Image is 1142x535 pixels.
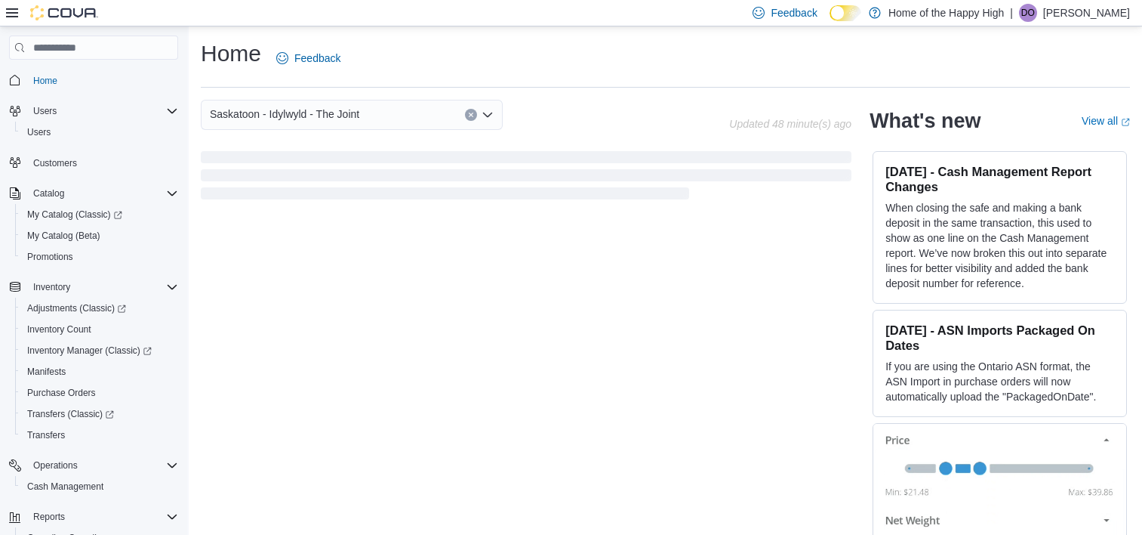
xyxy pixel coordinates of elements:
[1021,4,1035,22] span: DO
[21,342,158,360] a: Inventory Manager (Classic)
[21,405,178,423] span: Transfers (Classic)
[27,429,65,441] span: Transfers
[27,302,126,314] span: Adjustments (Classic)
[21,227,178,245] span: My Catalog (Beta)
[21,320,178,339] span: Inventory Count
[15,122,184,143] button: Users
[1082,115,1130,127] a: View allExternal link
[888,4,1004,22] p: Home of the Happy High
[27,230,100,242] span: My Catalog (Beta)
[15,361,184,382] button: Manifests
[465,109,477,121] button: Clear input
[294,51,340,66] span: Feedback
[210,105,359,123] span: Saskatoon - Idylwyld - The Joint
[21,248,178,266] span: Promotions
[15,225,184,246] button: My Catalog (Beta)
[27,278,178,296] span: Inventory
[27,481,103,493] span: Cash Management
[771,5,817,20] span: Feedback
[27,345,152,357] span: Inventory Manager (Classic)
[21,123,57,141] a: Users
[21,384,102,402] a: Purchase Orders
[27,323,91,336] span: Inventory Count
[21,426,71,444] a: Transfers
[1010,4,1013,22] p: |
[21,405,120,423] a: Transfers (Classic)
[1019,4,1037,22] div: Danielle Otte
[3,101,184,122] button: Users
[482,109,494,121] button: Open list of options
[21,342,178,360] span: Inventory Manager (Classic)
[729,118,851,130] p: Updated 48 minute(s) ago
[1121,118,1130,127] svg: External link
[201,39,261,69] h1: Home
[15,404,184,425] a: Transfers (Classic)
[21,299,132,317] a: Adjustments (Classic)
[3,455,184,476] button: Operations
[27,72,63,90] a: Home
[27,456,178,475] span: Operations
[27,508,71,526] button: Reports
[15,246,184,267] button: Promotions
[27,387,96,399] span: Purchase Orders
[27,408,114,420] span: Transfers (Classic)
[885,359,1114,404] p: If you are using the Ontario ASN format, the ASN Import in purchase orders will now automatically...
[27,278,76,296] button: Inventory
[21,478,178,496] span: Cash Management
[21,363,178,381] span: Manifests
[885,200,1114,291] p: When closing the safe and making a bank deposit in the same transaction, this used to show as one...
[27,184,178,203] span: Catalog
[15,340,184,361] a: Inventory Manager (Classic)
[27,508,178,526] span: Reports
[27,209,122,221] span: My Catalog (Classic)
[27,153,178,172] span: Customers
[885,323,1114,353] h3: [DATE] - ASN Imports Packaged On Dates
[27,251,73,263] span: Promotions
[15,204,184,225] a: My Catalog (Classic)
[33,105,57,117] span: Users
[27,456,84,475] button: Operations
[3,183,184,204] button: Catalog
[15,298,184,319] a: Adjustments (Classic)
[27,184,70,203] button: Catalog
[27,154,83,172] a: Customers
[27,102,63,120] button: Users
[33,459,78,472] span: Operations
[15,319,184,340] button: Inventory Count
[21,478,109,496] a: Cash Management
[33,75,57,87] span: Home
[21,248,79,266] a: Promotions
[21,426,178,444] span: Transfers
[830,5,861,21] input: Dark Mode
[27,102,178,120] span: Users
[21,363,72,381] a: Manifests
[33,157,77,169] span: Customers
[27,366,66,378] span: Manifests
[15,382,184,404] button: Purchase Orders
[885,164,1114,194] h3: [DATE] - Cash Management Report Changes
[3,506,184,527] button: Reports
[30,5,98,20] img: Cova
[3,277,184,298] button: Inventory
[1043,4,1130,22] p: [PERSON_NAME]
[3,69,184,91] button: Home
[33,281,70,293] span: Inventory
[27,70,178,89] span: Home
[21,299,178,317] span: Adjustments (Classic)
[27,126,51,138] span: Users
[270,43,346,73] a: Feedback
[830,21,830,22] span: Dark Mode
[21,320,97,339] a: Inventory Count
[15,476,184,497] button: Cash Management
[21,227,106,245] a: My Catalog (Beta)
[21,206,128,224] a: My Catalog (Classic)
[201,154,851,203] span: Loading
[870,109,980,133] h2: What's new
[21,123,178,141] span: Users
[33,511,65,523] span: Reports
[21,206,178,224] span: My Catalog (Classic)
[33,187,64,199] span: Catalog
[3,152,184,174] button: Customers
[15,425,184,446] button: Transfers
[21,384,178,402] span: Purchase Orders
